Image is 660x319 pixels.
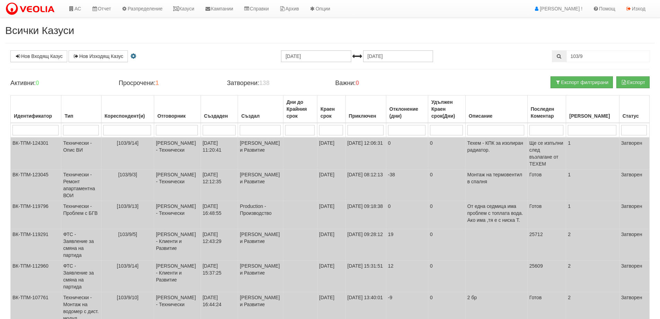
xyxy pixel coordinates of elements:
[61,201,101,229] td: Технически - Проблем с БГВ
[101,95,154,123] th: Кореспондент(и): No sort applied, activate to apply an ascending sort
[317,261,346,292] td: [DATE]
[61,169,101,201] td: Технически - Ремонт апартаментна ВОИ
[203,111,236,121] div: Създаден
[529,232,543,237] span: 25712
[345,137,386,169] td: [DATE] 12:06:31
[240,111,281,121] div: Създал
[529,203,542,209] span: Готов
[61,261,101,292] td: ФТС - Заявление за смяна на партида
[154,229,201,261] td: [PERSON_NAME] - Клиенти и Развитие
[345,95,386,123] th: Приключен: No sort applied, activate to apply an ascending sort
[619,229,649,261] td: Затворен
[118,232,137,237] span: [103/9/5]
[61,95,101,123] th: Тип: No sort applied, activate to apply an ascending sort
[529,104,564,121] div: Последен Коментар
[386,137,428,169] td: 0
[566,261,619,292] td: 2
[335,80,433,87] h4: Важни:
[154,95,201,123] th: Отговорник: No sort applied, activate to apply an ascending sort
[201,95,238,123] th: Създаден: No sort applied, activate to apply an ascending sort
[61,137,101,169] td: Технически - Опис ВИ
[238,169,283,201] td: [PERSON_NAME] и Развитие
[566,169,619,201] td: 1
[238,229,283,261] td: [PERSON_NAME] и Развитие
[527,95,566,123] th: Последен Коментар: No sort applied, activate to apply an ascending sort
[154,201,201,229] td: [PERSON_NAME] - Технически
[621,111,648,121] div: Статус
[566,95,619,123] th: Брой Файлове: No sort applied, activate to apply an ascending sort
[61,229,101,261] td: ФТС - Заявление за смяна на партида
[154,137,201,169] td: [PERSON_NAME] - Технически
[345,201,386,229] td: [DATE] 09:18:38
[117,203,138,209] span: [103/9/13]
[11,261,61,292] td: ВК-ТПМ-112960
[428,169,466,201] td: 0
[259,79,270,86] b: 138
[428,261,466,292] td: 0
[386,169,428,201] td: -38
[428,229,466,261] td: 0
[345,229,386,261] td: [DATE] 09:28:12
[616,76,650,88] button: Експорт
[566,50,650,62] input: Търсене по Идентификатор, Бл/Вх/Ап, Тип, Описание, Моб. Номер, Имейл, Файл, Коментар,
[430,97,464,121] div: Удължен Краен срок(Дни)
[386,261,428,292] td: 12
[103,111,152,121] div: Кореспондент(и)
[117,263,138,269] span: [103/9/14]
[117,140,138,146] span: [103/9/14]
[356,79,359,86] b: 0
[129,54,138,59] i: Настройки
[619,169,649,201] td: Затворен
[11,169,61,201] td: ВК-ТПМ-123045
[10,80,108,87] h4: Активни:
[467,111,526,121] div: Описание
[467,294,526,301] p: 2 бр
[201,169,238,201] td: [DATE] 12:12:35
[317,229,346,261] td: [DATE]
[386,229,428,261] td: 19
[285,97,315,121] div: Дни до Крайния срок
[347,111,384,121] div: Приключен
[11,229,61,261] td: ВК-ТПМ-119291
[238,137,283,169] td: [PERSON_NAME] и Развитие
[156,111,199,121] div: Отговорник
[566,229,619,261] td: 2
[568,111,617,121] div: [PERSON_NAME]
[319,104,344,121] div: Краен срок
[619,137,649,169] td: Затворен
[12,111,59,121] div: Идентификатор
[386,201,428,229] td: 0
[201,261,238,292] td: [DATE] 15:37:25
[317,169,346,201] td: [DATE]
[201,137,238,169] td: [DATE] 11:20:41
[529,140,563,167] span: Ще се изпълни след възлагане от ТЕХЕМ
[467,171,526,185] p: Монтаж на термовентил в спалня
[386,95,428,123] th: Отклонение (дни): No sort applied, activate to apply an ascending sort
[155,79,159,86] b: 1
[117,295,138,300] span: [103/9/10]
[238,201,283,229] td: Production - Производство
[118,80,216,87] h4: Просрочени:
[317,95,346,123] th: Краен срок: No sort applied, activate to apply an ascending sort
[566,201,619,229] td: 1
[201,229,238,261] td: [DATE] 12:43:29
[283,95,317,123] th: Дни до Крайния срок: No sort applied, activate to apply an ascending sort
[529,295,542,300] span: Готов
[465,95,527,123] th: Описание: No sort applied, activate to apply an ascending sort
[118,172,137,177] span: [103/9/3]
[428,95,466,123] th: Удължен Краен срок(Дни): No sort applied, activate to apply an ascending sort
[238,95,283,123] th: Създал: No sort applied, activate to apply an ascending sort
[201,201,238,229] td: [DATE] 16:48:55
[11,201,61,229] td: ВК-ТПМ-119796
[154,261,201,292] td: [PERSON_NAME] - Клиенти и Развитие
[36,79,39,86] b: 0
[551,76,613,88] button: Експорт филтрирани
[619,261,649,292] td: Затворен
[11,137,61,169] td: ВК-ТПМ-124301
[529,263,543,269] span: 25609
[529,172,542,177] span: Готов
[5,25,655,36] h2: Всички Казуси
[10,50,67,62] a: Нов Входящ Казус
[467,140,526,153] p: Техем - КПК за изолиран радиатор.
[619,201,649,229] td: Затворен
